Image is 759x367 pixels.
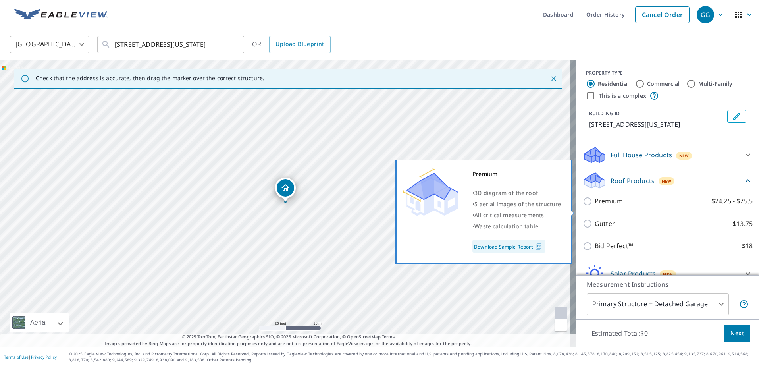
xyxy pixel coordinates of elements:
[275,178,296,202] div: Dropped pin, building 1, Residential property, 127 Delaware Xing Swedesboro, NJ 08085
[28,313,49,332] div: Aerial
[585,325,654,342] p: Estimated Total: $0
[472,210,561,221] div: •
[635,6,690,23] a: Cancel Order
[598,80,629,88] label: Residential
[587,293,729,315] div: Primary Structure + Detached Garage
[647,80,680,88] label: Commercial
[583,145,753,164] div: Full House ProductsNew
[697,6,714,23] div: GG
[10,313,69,332] div: Aerial
[549,73,559,84] button: Close
[4,355,57,359] p: |
[586,70,749,77] div: PROPERTY TYPE
[599,92,646,100] label: This is a complex
[472,240,545,253] a: Download Sample Report
[742,241,753,251] p: $18
[472,199,561,210] div: •
[474,189,538,197] span: 3D diagram of the roof
[611,269,656,278] p: Solar Products
[269,36,330,53] a: Upload Blueprint
[555,307,567,319] a: Current Level 20, Zoom In Disabled
[589,120,724,129] p: [STREET_ADDRESS][US_STATE]
[663,271,673,278] span: New
[69,351,755,363] p: © 2025 Eagle View Technologies, Inc. and Pictometry International Corp. All Rights Reserved. Repo...
[533,243,544,250] img: Pdf Icon
[711,196,753,206] p: $24.25 - $75.5
[611,176,655,185] p: Roof Products
[472,168,561,180] div: Premium
[4,354,29,360] a: Terms of Use
[14,9,108,21] img: EV Logo
[587,280,749,289] p: Measurement Instructions
[275,39,324,49] span: Upload Blueprint
[739,299,749,309] span: Your report will include the primary structure and a detached garage if one exists.
[382,334,395,340] a: Terms
[403,168,458,216] img: Premium
[583,264,753,283] div: Solar ProductsNew
[36,75,264,82] p: Check that the address is accurate, then drag the marker over the correct structure.
[733,219,753,229] p: $13.75
[727,110,746,123] button: Edit building 1
[252,36,331,53] div: OR
[472,221,561,232] div: •
[698,80,733,88] label: Multi-Family
[679,153,689,159] span: New
[724,325,750,342] button: Next
[589,110,620,117] p: BUILDING ID
[347,334,380,340] a: OpenStreetMap
[10,33,89,56] div: [GEOGRAPHIC_DATA]
[595,196,623,206] p: Premium
[474,200,561,208] span: 5 aerial images of the structure
[583,171,753,190] div: Roof ProductsNew
[472,187,561,199] div: •
[595,219,615,229] p: Gutter
[611,150,672,160] p: Full House Products
[115,33,228,56] input: Search by address or latitude-longitude
[474,222,538,230] span: Waste calculation table
[595,241,633,251] p: Bid Perfect™
[182,334,395,340] span: © 2025 TomTom, Earthstar Geographics SIO, © 2025 Microsoft Corporation, ©
[662,178,672,184] span: New
[555,319,567,331] a: Current Level 20, Zoom Out
[31,354,57,360] a: Privacy Policy
[474,211,544,219] span: All critical measurements
[730,328,744,338] span: Next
